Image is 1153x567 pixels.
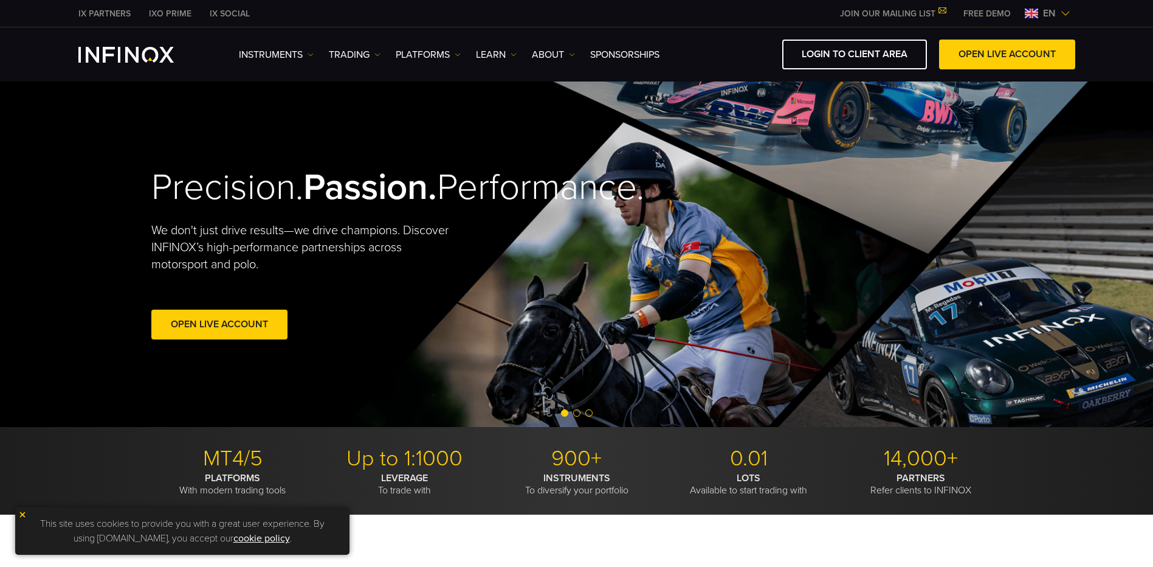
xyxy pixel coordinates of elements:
p: 0.01 [667,445,830,472]
span: Go to slide 2 [573,409,580,417]
img: yellow close icon [18,510,27,519]
p: To trade with [323,472,486,496]
a: INFINOX [201,7,259,20]
strong: Passion. [303,165,437,209]
a: LOGIN TO CLIENT AREA [782,40,927,69]
a: Learn [476,47,517,62]
p: MT4/5 [151,445,314,472]
p: 14,000+ [839,445,1002,472]
a: OPEN LIVE ACCOUNT [939,40,1075,69]
p: 900+ [495,445,658,472]
p: Available to start trading with [667,472,830,496]
span: Go to slide 3 [585,409,593,417]
p: This site uses cookies to provide you with a great user experience. By using [DOMAIN_NAME], you a... [21,513,343,549]
span: Go to slide 1 [561,409,568,417]
span: en [1038,6,1061,21]
a: INFINOX [140,7,201,20]
a: INFINOX [69,7,140,20]
p: Refer clients to INFINOX [839,472,1002,496]
a: ABOUT [532,47,575,62]
strong: PARTNERS [897,472,945,484]
p: We don't just drive results—we drive champions. Discover INFINOX’s high-performance partnerships ... [151,222,458,273]
strong: LOTS [737,472,760,484]
h2: Precision. Performance. [151,165,534,210]
strong: PLATFORMS [205,472,260,484]
p: Up to 1:1000 [323,445,486,472]
a: INFINOX MENU [954,7,1020,20]
a: SPONSORSHIPS [590,47,659,62]
p: With modern trading tools [151,472,314,496]
strong: LEVERAGE [381,472,428,484]
a: Instruments [239,47,314,62]
p: To diversify your portfolio [495,472,658,496]
a: Open Live Account [151,310,287,339]
a: PLATFORMS [396,47,461,62]
a: INFINOX Logo [78,47,202,63]
a: TRADING [329,47,380,62]
a: JOIN OUR MAILING LIST [831,9,954,19]
a: cookie policy [233,532,290,544]
strong: INSTRUMENTS [543,472,610,484]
